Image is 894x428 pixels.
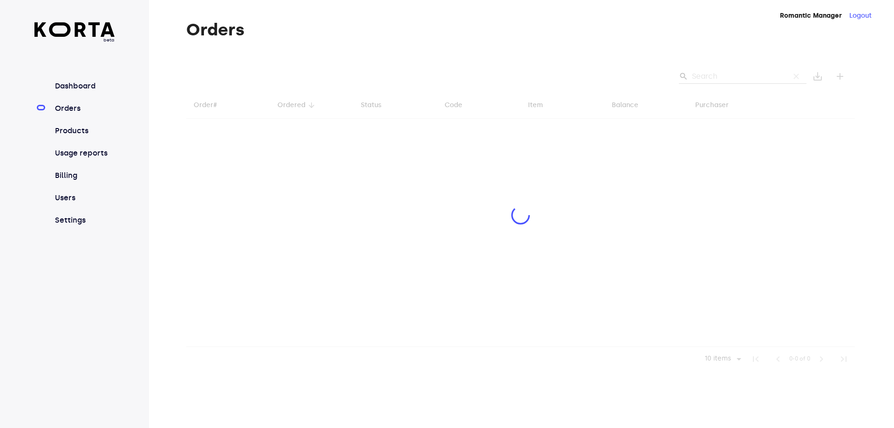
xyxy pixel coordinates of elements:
a: Billing [53,170,115,181]
a: Orders [53,103,115,114]
a: Settings [53,215,115,226]
a: Dashboard [53,81,115,92]
strong: Romantic Manager [780,12,842,20]
button: Logout [849,11,872,20]
a: Users [53,192,115,204]
a: Products [53,125,115,136]
a: Usage reports [53,148,115,159]
h1: Orders [186,20,855,39]
span: beta [34,37,115,43]
img: Korta [34,22,115,37]
a: beta [34,22,115,43]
